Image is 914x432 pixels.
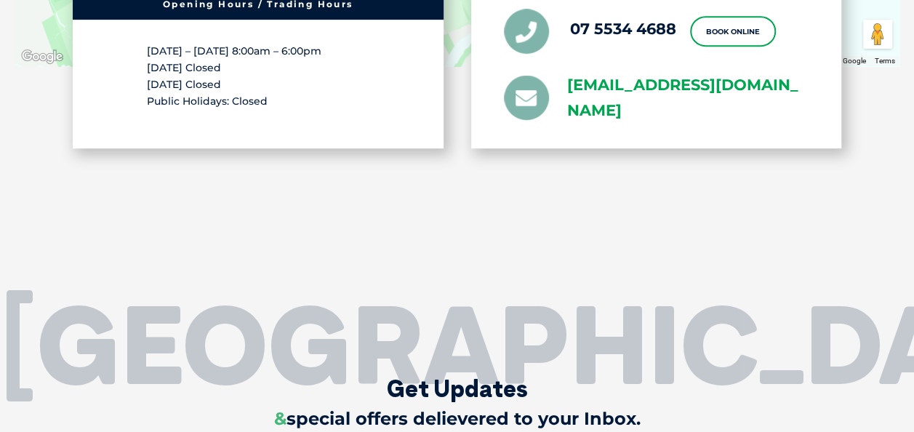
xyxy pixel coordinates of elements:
[690,16,776,47] a: Book Online
[570,20,676,38] a: 07 5534 4688
[21,409,894,428] p: special offers delievered to your Inbox.
[274,408,286,429] span: &
[567,73,809,124] a: [EMAIL_ADDRESS][DOMAIN_NAME]
[147,43,369,111] p: [DATE] – [DATE] 8:00am – 6:00pm [DATE] Closed [DATE] Closed Public Holidays: Closed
